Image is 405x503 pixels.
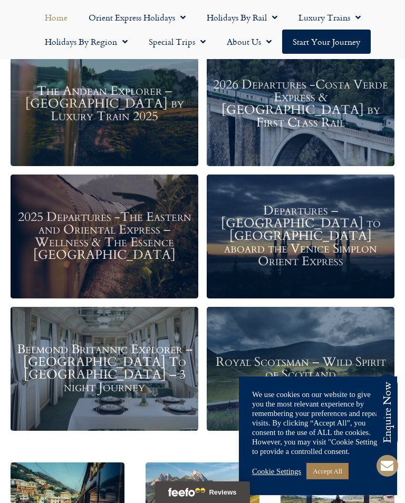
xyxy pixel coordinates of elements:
h3: Belmond Britannic Explorer – [GEOGRAPHIC_DATA] To [GEOGRAPHIC_DATA] – 3 night Journey [16,344,193,394]
a: Belmond Britannic Explorer – [GEOGRAPHIC_DATA] To [GEOGRAPHIC_DATA] – 3 night Journey [11,307,198,431]
a: Start your Journey [282,30,371,54]
a: Holidays by Region [34,30,138,54]
a: Orient Express Holidays [78,5,196,30]
h3: Royal Scotsman – Wild Spirit of Scotland [212,356,389,382]
a: Accept All [306,463,349,479]
nav: Menu [5,5,400,54]
a: Cookie Settings [252,467,301,476]
a: About Us [216,30,282,54]
a: Royal Scotsman – Wild Spirit of Scotland [207,307,394,431]
a: 2025 Departures -The Eastern and Oriental Express – Wellness & The Essence [GEOGRAPHIC_DATA] [11,175,198,298]
a: Special Trips [138,30,216,54]
a: 2026 Departures -Costa Verde Express & [GEOGRAPHIC_DATA] by First Class Rail [207,42,394,166]
h3: 2026 Departures -Costa Verde Express & [GEOGRAPHIC_DATA] by First Class Rail [212,79,389,130]
a: Luxury Trains [288,5,371,30]
h3: 2025 Departures -The Eastern and Oriental Express – Wellness & The Essence [GEOGRAPHIC_DATA] [16,211,193,262]
div: We use cookies on our website to give you the most relevant experience by remembering your prefer... [252,390,384,456]
h3: The Andean Explorer – [GEOGRAPHIC_DATA] by Luxury Train 2025 [16,85,193,123]
a: Departures – [GEOGRAPHIC_DATA] to [GEOGRAPHIC_DATA] aboard the Venice Simplon Orient Express [207,175,394,298]
h3: Departures – [GEOGRAPHIC_DATA] to [GEOGRAPHIC_DATA] aboard the Venice Simplon Orient Express [212,205,389,268]
a: Home [34,5,78,30]
a: The Andean Explorer – [GEOGRAPHIC_DATA] by Luxury Train 2025 [11,42,198,166]
a: Holidays by Rail [196,5,288,30]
